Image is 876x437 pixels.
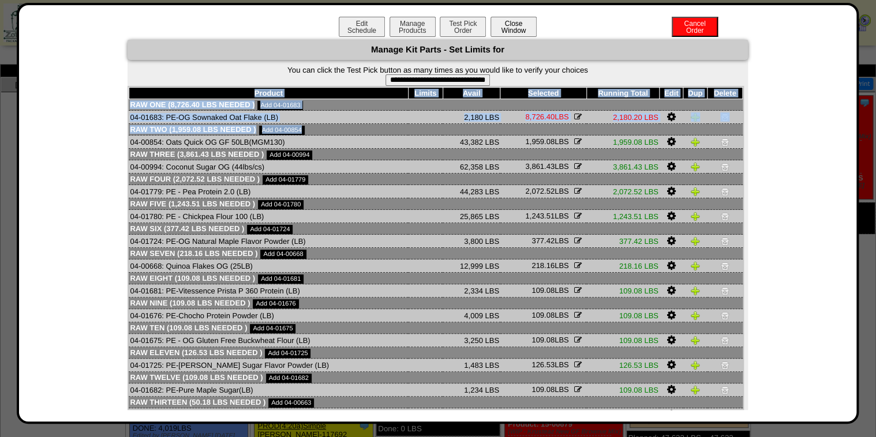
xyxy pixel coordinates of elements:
[257,101,303,110] a: Add 04-01683
[720,360,729,370] img: Delete Item
[586,383,660,397] td: 109.08 LBS
[720,162,729,171] img: Delete Item
[660,88,683,99] th: Edit
[443,111,500,124] td: 2,180 LBS
[691,112,700,122] img: Duplicate Item
[129,297,742,309] td: Raw Nine (109.08 LBS needed )
[720,137,729,146] img: Delete Item
[266,374,312,383] a: Add 04-01682
[586,88,660,99] th: Running Total
[250,324,295,333] a: Add 04-01675
[586,284,660,297] td: 109.08 LBS
[691,137,700,146] img: Duplicate Item
[129,359,408,372] td: 04-01725: PE-[PERSON_NAME] Sugar Flavor Powder (LB)
[525,112,555,121] span: 8,726.40
[129,347,742,359] td: Raw Eleven (126.53 LBS needed )
[443,210,500,223] td: 25,865 LBS
[586,309,660,322] td: 109.08 LBS
[531,385,568,394] span: LBS
[691,336,700,345] img: Duplicate Item
[443,309,500,322] td: 4,009 LBS
[525,162,555,171] span: 3,861.43
[129,284,408,297] td: 04-01681: PE-Vitessence Prista P 360 Protein (LB)
[253,299,298,308] a: Add 04-01676
[691,187,700,196] img: Duplicate Item
[691,236,700,246] img: Duplicate Item
[129,334,408,347] td: 04-01675: PE - OG Gluten Free Buckwheat Flour (LB)
[443,135,500,149] td: 43,382 LBS
[720,236,729,246] img: Delete Item
[129,223,742,235] td: Raw Six (377.42 LBS needed )
[443,235,500,248] td: 3,800 LBS
[260,250,306,259] a: Add 04-00668
[531,261,568,270] span: LBS
[720,187,729,196] img: Delete Item
[129,160,408,174] td: 04-00994: Coconut Sugar OG (44lbs/cs)
[129,248,742,259] td: Raw Seven (218.16 LBS needed )
[129,124,742,135] td: Raw Two (1,959.08 LBS needed )
[268,398,314,408] a: Add 04-00663
[129,309,408,322] td: 04-01676: PE-Chocho Protein Powder (LB)
[491,17,537,37] button: CloseWindow
[531,286,555,295] span: 109.08
[443,383,500,397] td: 1,234 LBS
[531,236,555,245] span: 377.42
[586,185,660,198] td: 2,072.52 LBS
[258,200,304,209] a: Add 04-01780
[691,212,700,221] img: Duplicate Item
[128,40,748,60] div: Manage Kit Parts - Set Limits for
[443,408,500,421] td: 7,603 LBS
[129,259,408,273] td: 04-00668: Quinoa Flakes OG (25LB)
[500,88,586,99] th: Selected
[586,160,660,174] td: 3,861.43 LBS
[129,273,742,284] td: Raw Eight (109.08 LBS needed )
[707,88,743,99] th: Delete
[129,149,742,160] td: Raw Three (3,861.43 LBS needed )
[531,311,568,319] span: LBS
[129,111,408,124] td: 04-01683: PE-OG Sownaked Oat Flake (LB)
[443,334,500,347] td: 3,250 LBS
[443,185,500,198] td: 44,283 LBS
[525,137,555,146] span: 1,959.08
[443,359,500,372] td: 1,483 LBS
[259,126,305,135] a: Add 04-00854
[129,88,408,99] th: Product
[531,336,555,344] span: 109.08
[129,322,742,334] td: Raw Ten (109.08 LBS needed )
[525,187,568,195] span: LBS
[691,385,700,394] img: Duplicate Item
[720,336,729,345] img: Delete Item
[525,212,555,220] span: 1,243.51
[525,187,555,195] span: 2,072.52
[129,198,742,210] td: Raw Five (1,243.51 LBS needed )
[525,112,568,121] span: LBS
[128,66,748,86] form: You can click the Test Pick button as many times as you would like to verify your choices
[531,360,568,369] span: LBS
[129,135,408,149] td: 04-00854: Oats Quick OG GF 50LB(MGM130)
[586,259,660,273] td: 218.16 LBS
[267,150,312,160] a: Add 04-00994
[129,185,408,198] td: 04-01779: PE - Pea Protein 2.0 (LB)
[531,360,555,369] span: 126.53
[672,17,718,37] button: CancelOrder
[339,17,385,37] button: EditSchedule
[129,383,408,397] td: 04-01682: PE-Pure Maple Sugar(LB)
[586,135,660,149] td: 1,959.08 LBS
[129,372,742,383] td: Raw Twelve (109.08 LBS needed )
[443,284,500,297] td: 2,334 LBS
[443,160,500,174] td: 62,358 LBS
[691,360,700,370] img: Duplicate Item
[720,385,729,394] img: Delete Item
[129,99,742,111] td: Raw One (8,726.40 LBS needed )
[531,311,555,319] span: 109.08
[443,259,500,273] td: 12,999 LBS
[720,261,729,270] img: Delete Item
[443,88,500,99] th: Avail
[691,311,700,320] img: Duplicate Item
[489,26,538,35] a: CloseWindow
[263,175,308,184] a: Add 04-01779
[586,111,660,124] td: 2,180.20 LBS
[720,311,729,320] img: Delete Item
[525,212,568,220] span: LBS
[531,236,568,245] span: LBS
